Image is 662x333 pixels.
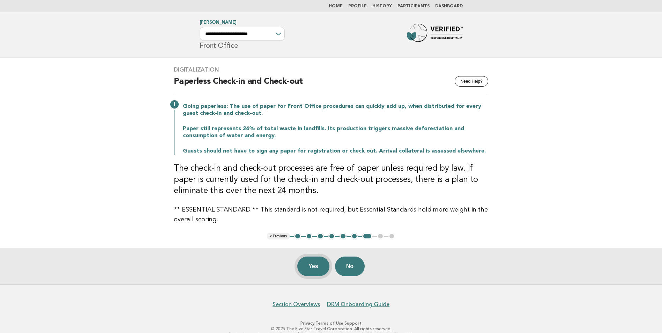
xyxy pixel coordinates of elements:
button: 6 [351,233,358,240]
img: Forbes Travel Guide [407,24,463,46]
p: ** ESSENTIAL STANDARD ** This standard is not required, but Essential Standards hold more weight ... [174,205,488,224]
p: · · [118,320,545,326]
h2: Paperless Check-in and Check-out [174,76,488,93]
a: DRM Onboarding Guide [327,301,389,308]
a: Profile [348,4,367,8]
button: < Previous [267,233,290,240]
button: No [335,257,365,276]
h3: Digitalization [174,66,488,73]
a: Participants [397,4,430,8]
button: 7 [362,233,372,240]
button: Need Help? [455,76,488,87]
h3: The check-in and check-out processes are free of paper unless required by law. If paper is curren... [174,163,488,197]
button: Yes [297,257,329,276]
p: © 2025 The Five Star Travel Corporation. All rights reserved. [118,326,545,332]
p: Going paperless: The use of paper for Front Office procedures can quickly add up, when distribute... [183,103,488,117]
button: 2 [306,233,313,240]
button: 5 [340,233,347,240]
a: Dashboard [435,4,463,8]
p: Paper still represents 26% of total waste in landfills. Its production triggers massive deforesta... [183,125,488,139]
a: Section Overviews [273,301,320,308]
h1: Front Office [200,21,285,49]
a: [PERSON_NAME] [200,20,237,25]
p: Guests should not have to sign any paper for registration or check out. Arrival collateral is ass... [183,148,488,155]
button: 1 [294,233,301,240]
a: Terms of Use [315,321,343,326]
a: Home [329,4,343,8]
button: 4 [328,233,335,240]
a: History [372,4,392,8]
a: Privacy [300,321,314,326]
button: 3 [317,233,324,240]
a: Support [344,321,362,326]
